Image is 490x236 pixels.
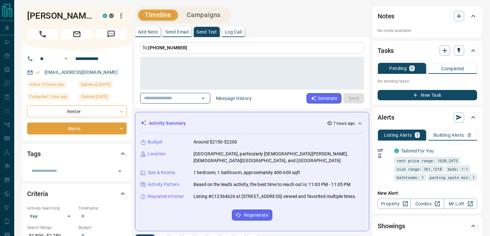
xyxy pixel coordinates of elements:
[180,10,227,20] button: Campaigns
[27,186,127,202] div: Criteria
[394,149,399,153] div: condos.ca
[141,117,364,129] div: Activity Summary7 hours ago
[29,81,64,88] span: Active 13 hours ago
[109,14,114,18] div: mrloft.ca
[27,211,75,221] div: Yes
[62,55,70,63] button: Open
[27,189,48,199] h2: Criteria
[27,29,58,39] span: Call
[36,70,40,75] svg: Email Verified
[115,167,124,176] button: Open
[148,181,179,188] p: Activity Pattern
[193,181,351,188] p: Based on the lead's activity, the best time to reach out is: 11:00 PM - 11:05 PM
[148,45,187,50] span: [PHONE_NUMBER]
[378,199,411,209] a: Property
[78,205,127,211] p: Timeframe:
[448,166,468,172] span: beds: 1-1
[193,139,237,145] p: Around $2150-$2200
[148,169,175,176] p: Size & Rooms
[29,93,68,100] span: Contacted 1 hour ago
[193,169,300,176] p: 1 bedroom, 1 bathroom, approximately 400-600 sqft
[378,112,394,123] h2: Alerts
[378,153,382,158] svg: Push Notification Only
[441,66,464,71] p: Completed
[397,157,458,164] span: rent price range: 1620,2475
[27,11,93,21] h1: [PERSON_NAME]
[193,193,355,200] p: Listing #C12364626 at [STREET_ADDRESS] viewed and favorited multiple times
[378,28,477,34] p: No notes available
[378,90,477,100] button: New Task
[378,221,405,231] h2: Showings
[193,151,364,164] p: [GEOGRAPHIC_DATA], particularly [DEMOGRAPHIC_DATA][PERSON_NAME], [DEMOGRAPHIC_DATA][GEOGRAPHIC_DA...
[401,148,434,153] a: Tailored For You
[27,81,75,90] div: Mon Sep 15 2025
[378,8,477,24] div: Notes
[378,45,394,56] h2: Tasks
[81,81,110,88] span: Signed up [DATE]
[397,174,424,181] span: bathrooms: 1
[148,139,162,145] p: Budget
[199,94,208,103] button: Open
[411,66,413,71] p: 0
[384,133,412,137] p: Listing Alerts
[78,93,127,102] div: Tue Sep 09 2025
[397,166,442,172] span: size range: 361,1318
[232,210,272,221] button: Regenerate
[61,29,92,39] span: Email
[433,133,464,137] p: Building Alerts
[148,151,166,157] p: Location
[389,66,407,71] p: Pending
[225,30,242,34] p: Log Call
[148,193,184,200] p: Repeated Interest
[96,29,127,39] span: Message
[468,133,471,137] p: 0
[444,199,477,209] a: Mr.Loft
[27,93,75,102] div: Mon Sep 15 2025
[378,110,477,125] div: Alerts
[378,190,477,197] p: New Alert:
[378,218,477,234] div: Showings
[27,146,127,162] div: Tags
[45,70,118,75] a: [EMAIL_ADDRESS][DOMAIN_NAME]
[378,43,477,58] div: Tasks
[138,10,178,20] button: Timeline
[411,199,444,209] a: Condos
[212,93,255,103] button: Message History
[307,93,341,103] button: Generate
[378,11,394,21] h2: Notes
[27,123,127,134] div: Warm
[378,148,391,153] p: Off
[430,174,475,181] span: parking spots min: 1
[78,225,127,231] p: Budget:
[416,133,419,137] p: 1
[138,30,158,34] p: Add Note
[140,42,364,54] p: To:
[103,14,107,18] div: condos.ca
[27,205,75,211] p: Actively Searching:
[27,149,40,159] h2: Tags
[196,30,217,34] p: Send Text
[378,76,477,86] p: No pending tasks
[78,81,127,90] div: Mon Sep 08 2025
[165,30,189,34] p: Send Email
[149,120,186,127] p: Activity Summary
[333,121,355,126] p: 7 hours ago
[27,225,75,231] p: Search Range:
[27,105,127,117] div: Renter
[81,93,108,100] span: Claimed [DATE]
